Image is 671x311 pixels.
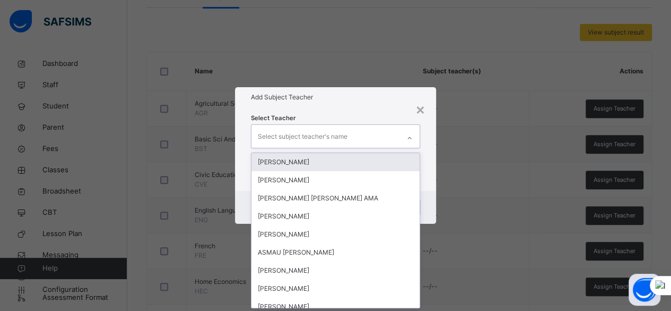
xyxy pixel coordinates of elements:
[251,207,420,225] div: [PERSON_NAME]
[251,280,420,298] div: [PERSON_NAME]
[415,98,425,120] div: ×
[251,225,420,243] div: [PERSON_NAME]
[251,93,421,102] h1: Add Subject Teacher
[251,189,420,207] div: [PERSON_NAME] [PERSON_NAME] AMA
[258,127,347,147] div: Select subject teacher's name
[251,243,420,262] div: ASMAU [PERSON_NAME]
[251,171,420,189] div: [PERSON_NAME]
[629,274,660,306] button: Open asap
[251,114,296,123] span: Select Teacher
[251,262,420,280] div: [PERSON_NAME]
[251,153,420,171] div: [PERSON_NAME]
